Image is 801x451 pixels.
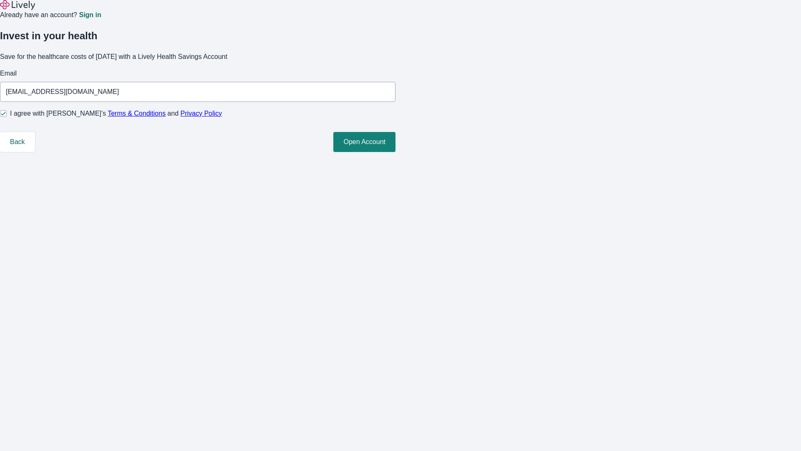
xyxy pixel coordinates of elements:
span: I agree with [PERSON_NAME]’s and [10,109,222,119]
a: Privacy Policy [181,110,222,117]
a: Terms & Conditions [108,110,166,117]
a: Sign in [79,12,101,18]
button: Open Account [333,132,395,152]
